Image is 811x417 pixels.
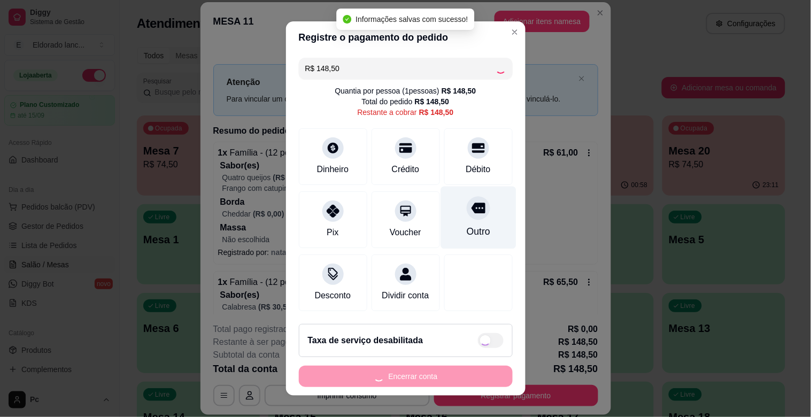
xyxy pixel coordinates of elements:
div: R$ 148,50 [442,86,476,96]
div: Quantia por pessoa ( 1 pessoas) [335,86,476,96]
div: Outro [466,225,490,238]
div: Crédito [392,163,420,176]
header: Registre o pagamento do pedido [286,21,526,53]
div: Total do pedido [362,96,450,107]
div: Desconto [315,289,351,302]
div: Dinheiro [317,163,349,176]
button: Close [506,24,523,41]
div: Restante a cobrar [358,107,454,118]
span: check-circle [343,15,351,24]
input: Ex.: hambúrguer de cordeiro [305,58,496,79]
div: R$ 148,50 [415,96,450,107]
h2: Taxa de serviço desabilitada [308,334,423,347]
div: Débito [466,163,490,176]
span: Informações salvas com sucesso! [356,15,468,24]
div: Loading [496,63,506,74]
div: Voucher [390,226,421,239]
div: R$ 148,50 [419,107,454,118]
div: Dividir conta [382,289,429,302]
div: Pix [327,226,338,239]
